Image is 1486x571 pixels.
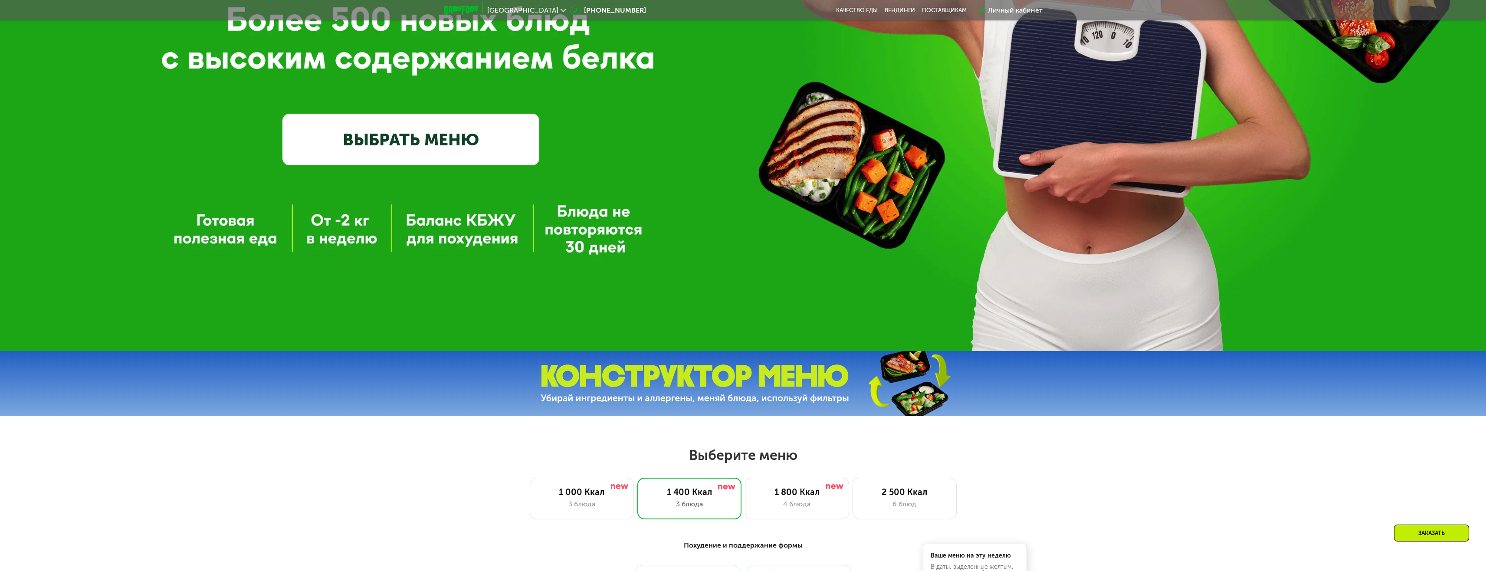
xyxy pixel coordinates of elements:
[28,446,1458,464] h2: Выберите меню
[1394,525,1469,541] div: Заказать
[646,487,732,497] div: 1 400 Ккал
[539,499,625,509] div: 3 блюда
[487,7,558,14] span: [GEOGRAPHIC_DATA]
[885,7,915,14] a: Вендинги
[754,499,840,509] div: 4 блюда
[862,499,948,509] div: 6 блюд
[282,114,539,165] a: ВЫБРАТЬ МЕНЮ
[862,487,948,497] div: 2 500 Ккал
[486,540,1000,551] div: Похудение и поддержание формы
[931,553,1019,559] div: Ваше меню на эту неделю
[539,487,625,497] div: 1 000 Ккал
[646,499,732,509] div: 3 блюда
[922,7,967,14] div: поставщикам
[754,487,840,497] div: 1 800 Ккал
[988,5,1043,16] div: Личный кабинет
[570,5,646,16] a: [PHONE_NUMBER]
[836,7,878,14] a: Качество еды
